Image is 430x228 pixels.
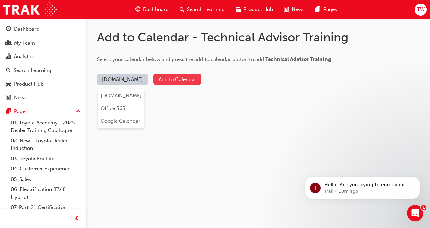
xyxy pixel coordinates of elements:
button: Add to Calendar [153,74,201,85]
a: Product Hub [3,78,83,90]
span: Dashboard [143,6,169,14]
button: [DOMAIN_NAME] [98,89,144,102]
span: Search Learning [187,6,225,14]
a: guage-iconDashboard [130,3,174,17]
a: 01. Toyota Academy - 2025 Dealer Training Catalogue [8,118,83,136]
iframe: Intercom live chat [407,205,423,221]
div: Dashboard [14,25,40,33]
span: guage-icon [6,26,11,32]
span: search-icon [6,68,11,74]
button: [DOMAIN_NAME] [97,74,148,85]
a: Dashboard [3,23,83,36]
button: Google Calendar [98,115,144,128]
button: Pages [3,105,83,118]
a: 03. Toyota For Life [8,154,83,164]
span: Select your calendar below and press the add to calendar button to add . [97,56,332,62]
a: 02. New - Toyota Dealer Induction [8,136,83,154]
span: pages-icon [6,109,11,115]
span: TW [417,6,425,14]
a: 04. Customer Experience [8,164,83,174]
a: news-iconNews [279,3,310,17]
img: Trak [3,2,57,17]
a: car-iconProduct Hub [230,3,279,17]
span: News [292,6,305,14]
span: news-icon [6,95,11,101]
span: search-icon [180,5,184,14]
a: Analytics [3,50,83,63]
div: [DOMAIN_NAME] [101,92,142,100]
div: My Team [14,39,35,47]
span: people-icon [6,40,11,46]
span: 1 [421,205,426,210]
span: prev-icon [74,214,79,223]
a: 05. Sales [8,174,83,185]
span: car-icon [236,5,241,14]
a: My Team [3,37,83,49]
span: Technical Advisor Training [265,56,331,62]
a: 07. Parts21 Certification [8,202,83,213]
span: Product Hub [243,6,273,14]
button: TW [415,4,427,16]
div: Google Calendar [101,117,140,125]
span: car-icon [6,81,11,87]
span: news-icon [284,5,289,14]
div: News [14,94,27,102]
span: chart-icon [6,54,11,60]
a: 06. Electrification (EV & Hybrid) [8,184,83,202]
div: Product Hub [14,80,44,88]
a: search-iconSearch Learning [174,3,230,17]
span: Pages [323,6,337,14]
iframe: Intercom notifications message [295,162,430,210]
span: guage-icon [135,5,140,14]
div: Search Learning [14,67,51,74]
a: Search Learning [3,64,83,77]
span: up-icon [76,107,81,116]
span: pages-icon [315,5,320,14]
div: Analytics [14,53,35,61]
button: Office 365 [98,102,144,115]
a: pages-iconPages [310,3,342,17]
div: Office 365 [101,105,125,112]
a: News [3,92,83,104]
div: Pages [14,108,28,115]
h1: Add to Calendar - Technical Advisor Training [97,30,367,45]
button: DashboardMy TeamAnalyticsSearch LearningProduct HubNews [3,22,83,105]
